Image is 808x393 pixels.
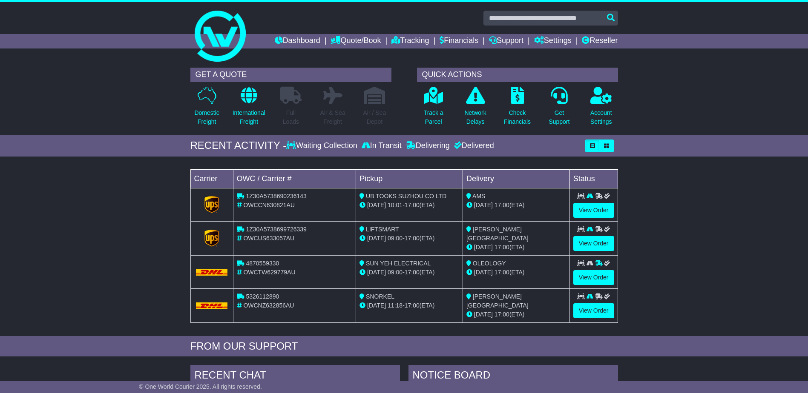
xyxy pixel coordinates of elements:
[366,226,399,233] span: LIFTSMART
[246,193,306,199] span: 1Z30A5738690236143
[495,269,509,276] span: 17:00
[472,193,485,199] span: AMS
[549,108,569,126] p: Get Support
[194,108,219,126] p: Domestic Freight
[473,260,506,267] span: OLEOLOGY
[573,303,614,318] a: View Order
[466,310,566,319] div: (ETA)
[190,68,391,82] div: GET A QUOTE
[243,202,295,208] span: OWCCN630821AU
[232,86,266,131] a: InternationalFreight
[320,108,345,126] p: Air & Sea Freight
[404,141,452,151] div: Delivering
[275,34,320,48] a: Dashboard
[495,244,509,251] span: 17:00
[408,365,618,388] div: NOTICE BOARD
[463,169,569,188] td: Delivery
[359,234,459,243] div: - (ETA)
[391,34,429,48] a: Tracking
[582,34,618,48] a: Reseller
[548,86,570,131] a: GetSupport
[243,302,294,309] span: OWCNZ632856AU
[569,169,618,188] td: Status
[573,203,614,218] a: View Order
[590,108,612,126] p: Account Settings
[359,301,459,310] div: - (ETA)
[474,269,493,276] span: [DATE]
[246,260,279,267] span: 4870559330
[366,293,394,300] span: SNORKEL
[495,311,509,318] span: 17:00
[367,269,386,276] span: [DATE]
[359,268,459,277] div: - (ETA)
[190,169,233,188] td: Carrier
[286,141,359,151] div: Waiting Collection
[495,202,509,208] span: 17:00
[388,269,403,276] span: 09:00
[280,108,302,126] p: Full Loads
[367,302,386,309] span: [DATE]
[388,202,403,208] span: 10:01
[388,235,403,242] span: 09:00
[504,108,531,126] p: Check Financials
[466,293,529,309] span: [PERSON_NAME] [GEOGRAPHIC_DATA]
[405,235,420,242] span: 17:00
[196,269,228,276] img: DHL.png
[388,302,403,309] span: 11:18
[204,196,219,213] img: GetCarrierServiceLogo
[367,202,386,208] span: [DATE]
[233,108,265,126] p: International Freight
[489,34,523,48] a: Support
[405,302,420,309] span: 17:00
[466,226,529,242] span: [PERSON_NAME] [GEOGRAPHIC_DATA]
[452,141,494,151] div: Delivered
[474,202,493,208] span: [DATE]
[359,201,459,210] div: - (ETA)
[424,108,443,126] p: Track a Parcel
[190,340,618,353] div: FROM OUR SUPPORT
[190,140,287,152] div: RECENT ACTIVITY -
[233,169,356,188] td: OWC / Carrier #
[466,243,566,252] div: (ETA)
[246,293,279,300] span: 5326112890
[534,34,572,48] a: Settings
[405,202,420,208] span: 17:00
[464,108,486,126] p: Network Delays
[464,86,486,131] a: NetworkDelays
[417,68,618,82] div: QUICK ACTIONS
[466,268,566,277] div: (ETA)
[243,269,295,276] span: OWCTW629779AU
[196,302,228,309] img: DHL.png
[367,235,386,242] span: [DATE]
[243,235,294,242] span: OWCUS633057AU
[366,260,431,267] span: SUN YEH ELECTRICAL
[190,365,400,388] div: RECENT CHAT
[359,141,404,151] div: In Transit
[139,383,262,390] span: © One World Courier 2025. All rights reserved.
[204,230,219,247] img: GetCarrierServiceLogo
[573,270,614,285] a: View Order
[503,86,531,131] a: CheckFinancials
[466,201,566,210] div: (ETA)
[246,226,306,233] span: 1Z30A5738699726339
[194,86,219,131] a: DomesticFreight
[474,244,493,251] span: [DATE]
[363,108,386,126] p: Air / Sea Depot
[331,34,381,48] a: Quote/Book
[590,86,612,131] a: AccountSettings
[405,269,420,276] span: 17:00
[423,86,444,131] a: Track aParcel
[474,311,493,318] span: [DATE]
[366,193,446,199] span: UB TOOKS SUZHOU CO LTD
[573,236,614,251] a: View Order
[440,34,478,48] a: Financials
[356,169,463,188] td: Pickup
